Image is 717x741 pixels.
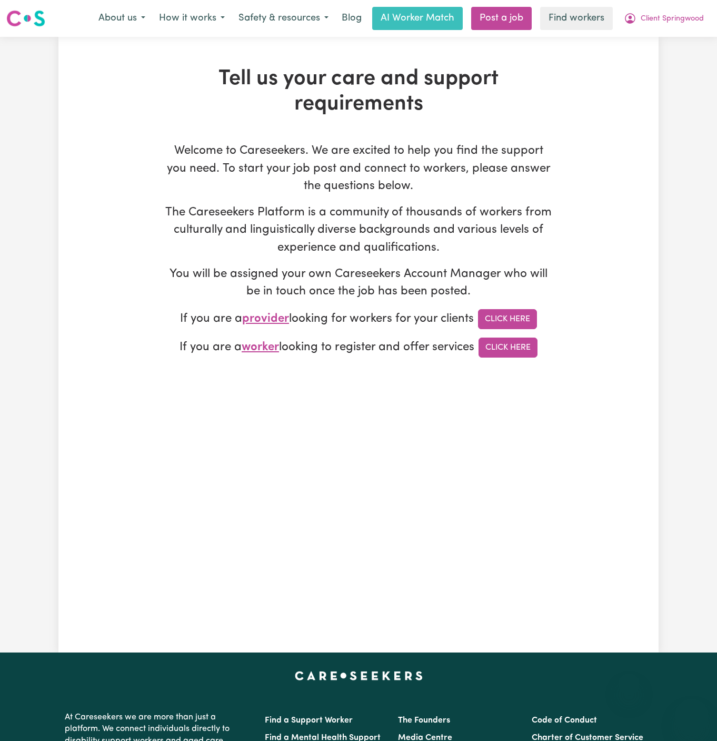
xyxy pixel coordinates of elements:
[295,671,423,680] a: Careseekers home page
[165,142,552,195] p: Welcome to Careseekers. We are excited to help you find the support you need. To start your job p...
[6,9,45,28] img: Careseekers logo
[479,338,537,358] a: Click Here
[232,7,335,29] button: Safety & resources
[165,309,552,329] p: If you are a looking for workers for your clients
[335,7,368,30] a: Blog
[152,7,232,29] button: How it works
[92,7,152,29] button: About us
[372,7,463,30] a: AI Worker Match
[540,7,613,30] a: Find workers
[641,13,704,25] span: Client Springwood
[471,7,532,30] a: Post a job
[265,716,353,725] a: Find a Support Worker
[242,341,279,353] span: worker
[165,338,552,358] p: If you are a looking to register and offer services
[165,204,552,257] p: The Careseekers Platform is a community of thousands of workers from culturally and linguisticall...
[165,265,552,301] p: You will be assigned your own Careseekers Account Manager who will be in touch once the job has b...
[165,66,552,117] h1: Tell us your care and support requirements
[619,674,640,695] iframe: Close message
[6,6,45,31] a: Careseekers logo
[242,313,289,325] span: provider
[532,716,597,725] a: Code of Conduct
[478,309,537,329] a: Click Here
[675,699,709,733] iframe: Button to launch messaging window
[398,716,450,725] a: The Founders
[617,7,711,29] button: My Account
